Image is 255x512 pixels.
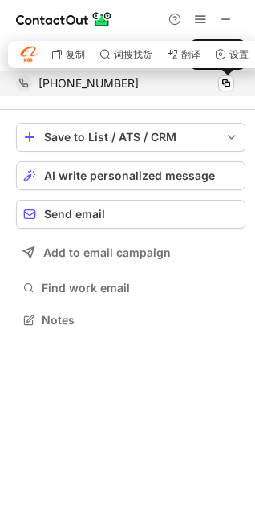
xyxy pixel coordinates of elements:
[38,76,139,91] span: [PHONE_NUMBER]
[16,309,245,331] button: Notes
[44,169,215,182] span: AI write personalized message
[16,277,245,299] button: Find work email
[16,123,245,152] button: save-profile-one-click
[16,200,245,229] button: Send email
[44,131,217,144] div: Save to List / ATS / CRM
[16,10,112,29] img: ContactOut v5.3.10
[42,281,239,295] span: Find work email
[16,238,245,267] button: Add to email campaign
[44,208,105,221] span: Send email
[16,161,245,190] button: AI write personalized message
[42,313,239,327] span: Notes
[43,246,171,259] span: Add to email campaign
